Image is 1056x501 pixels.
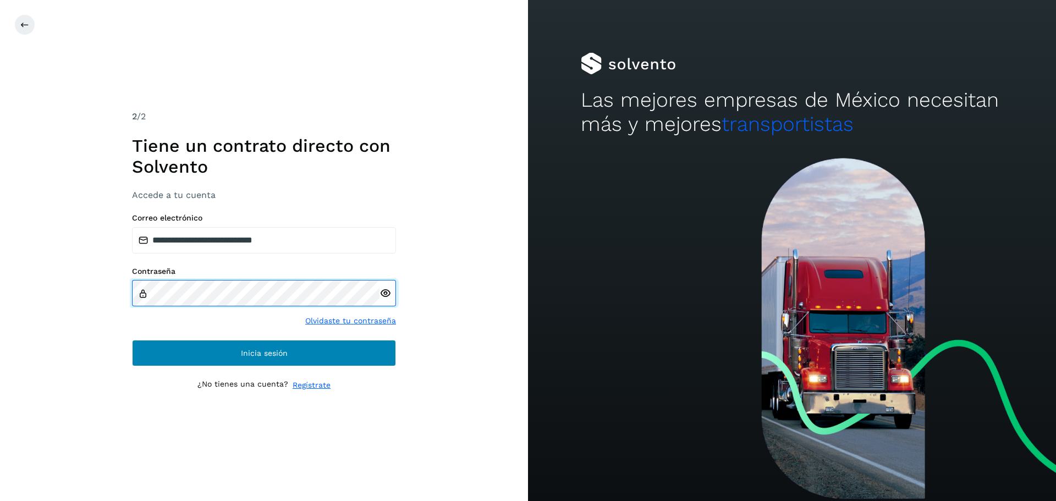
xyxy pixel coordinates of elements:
[581,88,1003,137] h2: Las mejores empresas de México necesitan más y mejores
[132,110,396,123] div: /2
[722,112,854,136] span: transportistas
[132,111,137,122] span: 2
[132,135,396,178] h1: Tiene un contrato directo con Solvento
[197,379,288,391] p: ¿No tienes una cuenta?
[132,267,396,276] label: Contraseña
[132,213,396,223] label: Correo electrónico
[293,379,331,391] a: Regístrate
[241,349,288,357] span: Inicia sesión
[132,340,396,366] button: Inicia sesión
[132,190,396,200] h3: Accede a tu cuenta
[305,315,396,327] a: Olvidaste tu contraseña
